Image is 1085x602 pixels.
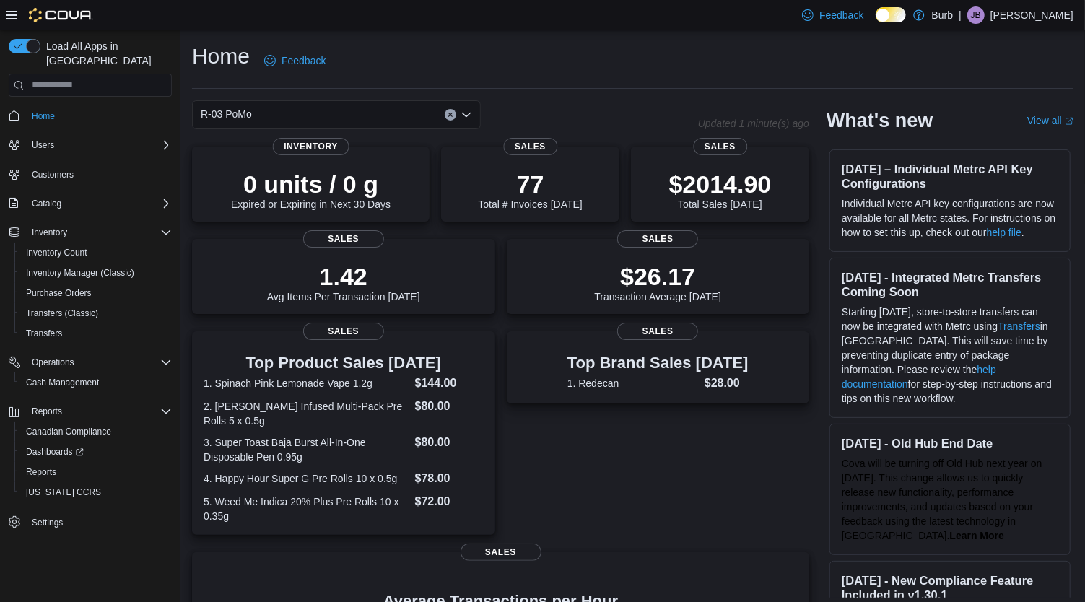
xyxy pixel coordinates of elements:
div: Total Sales [DATE] [669,170,772,210]
span: Load All Apps in [GEOGRAPHIC_DATA] [40,39,172,68]
a: Reports [20,463,62,481]
span: Sales [303,230,384,248]
p: | [959,6,962,24]
a: Inventory Count [20,244,93,261]
span: Feedback [282,53,326,68]
button: Users [26,136,60,154]
a: Feedback [796,1,869,30]
a: Purchase Orders [20,284,97,302]
nav: Complex example [9,100,172,570]
button: Purchase Orders [14,283,178,303]
button: Inventory [26,224,73,241]
div: Total # Invoices [DATE] [478,170,582,210]
button: Catalog [26,195,67,212]
button: Home [3,105,178,126]
span: Reports [26,466,56,478]
h3: [DATE] - New Compliance Feature Included in v1.30.1 [842,573,1058,602]
span: Sales [693,138,747,155]
button: Operations [26,354,80,371]
span: Sales [617,230,698,248]
p: 0 units / 0 g [231,170,391,199]
span: Transfers [26,328,62,339]
span: Dashboards [26,446,84,458]
span: [US_STATE] CCRS [26,487,101,498]
a: Customers [26,166,79,183]
dt: 5. Weed Me Indica 20% Plus Pre Rolls 10 x 0.35g [204,494,409,523]
span: Feedback [819,8,863,22]
button: Reports [26,403,68,420]
span: Catalog [26,195,172,212]
span: Reports [32,406,62,417]
p: $2014.90 [669,170,772,199]
a: Canadian Compliance [20,423,117,440]
span: Transfers (Classic) [20,305,172,322]
h3: [DATE] - Old Hub End Date [842,436,1058,450]
button: Cash Management [14,372,178,393]
button: Catalog [3,193,178,214]
span: Customers [32,169,74,180]
p: 77 [478,170,582,199]
span: Inventory [32,227,67,238]
a: Transfers [998,320,1040,332]
button: [US_STATE] CCRS [14,482,178,502]
span: Transfers (Classic) [26,307,98,319]
span: Inventory Count [26,247,87,258]
a: Transfers [20,325,68,342]
span: Operations [32,357,74,368]
p: Burb [932,6,954,24]
p: [PERSON_NAME] [990,6,1073,24]
div: Avg Items Per Transaction [DATE] [267,262,420,302]
span: Dashboards [20,443,172,461]
h3: [DATE] - Integrated Metrc Transfers Coming Soon [842,270,1058,299]
a: Feedback [258,46,331,75]
h3: Top Brand Sales [DATE] [567,354,749,372]
div: Expired or Expiring in Next 30 Days [231,170,391,210]
span: Inventory [272,138,349,155]
button: Customers [3,164,178,185]
button: Users [3,135,178,155]
dt: 3. Super Toast Baja Burst All-In-One Disposable Pen 0.95g [204,435,409,464]
a: Cash Management [20,374,105,391]
dd: $80.00 [415,434,484,451]
span: Purchase Orders [26,287,92,299]
dt: 4. Happy Hour Super G Pre Rolls 10 x 0.5g [204,471,409,486]
input: Dark Mode [876,7,906,22]
div: Jared Bingham [967,6,985,24]
button: Reports [14,462,178,482]
span: Cash Management [20,374,172,391]
dd: $28.00 [705,375,749,392]
dd: $144.00 [415,375,484,392]
h3: Top Product Sales [DATE] [204,354,484,372]
span: Settings [26,512,172,531]
button: Transfers (Classic) [14,303,178,323]
button: Reports [3,401,178,422]
dt: 2. [PERSON_NAME] Infused Multi-Pack Pre Rolls 5 x 0.5g [204,399,409,428]
span: Sales [303,323,384,340]
span: Inventory Manager (Classic) [26,267,134,279]
a: help documentation [842,364,996,390]
span: Transfers [20,325,172,342]
button: Canadian Compliance [14,422,178,442]
span: Cova will be turning off Old Hub next year on [DATE]. This change allows us to quickly release ne... [842,458,1042,541]
span: Sales [503,138,557,155]
p: $26.17 [594,262,721,291]
img: Cova [29,8,93,22]
div: Transaction Average [DATE] [594,262,721,302]
dt: 1. Spinach Pink Lemonade Vape 1.2g [204,376,409,391]
a: [US_STATE] CCRS [20,484,107,501]
a: Settings [26,514,69,531]
button: Operations [3,352,178,372]
dt: 1. Redecan [567,376,699,391]
span: Sales [617,323,698,340]
span: Customers [26,165,172,183]
a: View allExternal link [1027,115,1073,126]
span: Inventory [26,224,172,241]
button: Inventory [3,222,178,243]
a: help file [987,227,1021,238]
a: Inventory Manager (Classic) [20,264,140,282]
p: Individual Metrc API key configurations are now available for all Metrc states. For instructions ... [842,196,1058,240]
a: Transfers (Classic) [20,305,104,322]
strong: Learn More [950,530,1004,541]
span: Users [32,139,54,151]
